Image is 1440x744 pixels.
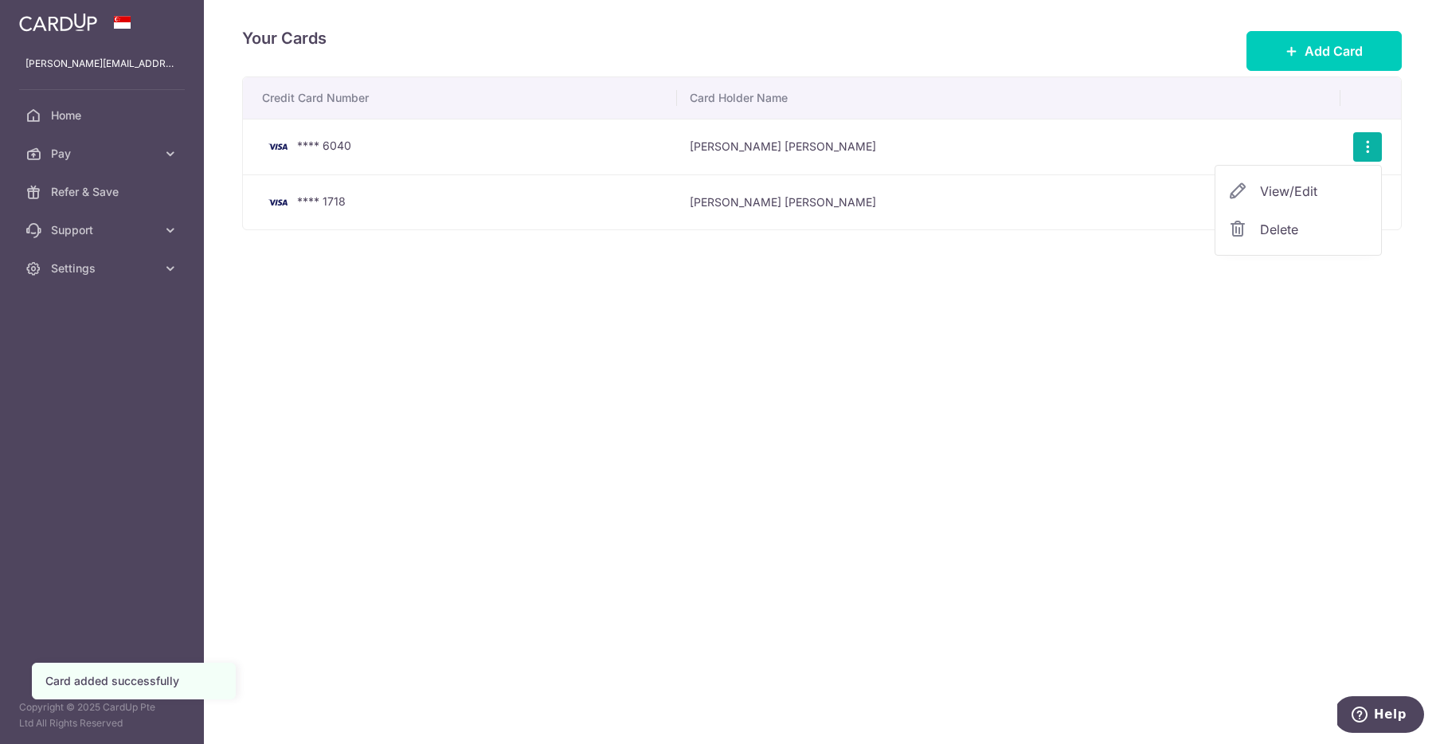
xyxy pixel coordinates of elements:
p: [PERSON_NAME][EMAIL_ADDRESS][DOMAIN_NAME] [25,56,178,72]
td: [PERSON_NAME] [PERSON_NAME] [677,174,1340,230]
span: Refer & Save [51,184,156,200]
span: Settings [51,260,156,276]
span: Add Card [1305,41,1363,61]
img: Bank Card [262,193,294,212]
td: [PERSON_NAME] [PERSON_NAME] [677,119,1340,174]
th: Credit Card Number [243,77,677,119]
button: Add Card [1246,31,1402,71]
span: Delete [1260,220,1368,239]
div: Card added successfully [45,673,222,689]
th: Card Holder Name [677,77,1340,119]
a: Delete [1215,210,1381,249]
img: Bank Card [262,137,294,156]
a: View/Edit [1215,172,1381,210]
iframe: Opens a widget where you can find more information [1337,696,1424,736]
span: Support [51,222,156,238]
h4: Your Cards [242,25,327,51]
img: CardUp [19,13,97,32]
span: Pay [51,146,156,162]
span: Home [51,108,156,123]
span: View/Edit [1260,182,1368,201]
